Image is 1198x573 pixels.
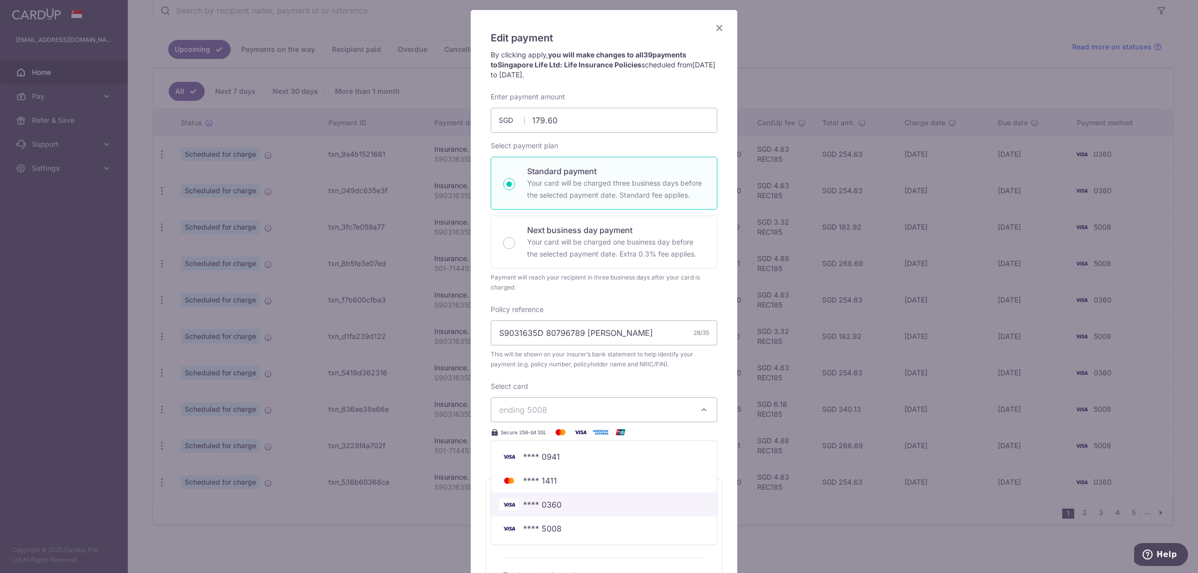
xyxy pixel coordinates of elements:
img: Visa [571,426,591,438]
strong: you will make changes to all payments to [491,50,686,69]
label: Select card [491,381,528,391]
div: 28/35 [693,328,709,338]
img: Mastercard [551,426,571,438]
iframe: Opens a widget where you can find more information [1134,543,1188,568]
label: Enter payment amount [491,92,565,102]
img: American Express [591,426,610,438]
img: Bank Card [499,475,519,487]
button: ending 5008 [491,397,717,422]
img: Bank Card [499,451,519,463]
img: Bank Card [499,499,519,511]
p: By clicking apply, scheduled from . [491,50,717,80]
img: UnionPay [610,426,630,438]
span: Secure 256-bit SSL [501,428,547,436]
span: ending 5008 [499,405,547,415]
p: Standard payment [527,165,705,177]
p: Your card will be charged three business days before the selected payment date. Standard fee appl... [527,177,705,201]
button: Close [713,22,725,34]
div: Payment will reach your recipient in three business days after your card is charged. [491,273,717,292]
span: Singapore Life Ltd: Life Insurance Policies [498,60,641,69]
label: Select payment plan [491,141,558,151]
span: 39 [643,50,652,59]
span: This will be shown on your insurer’s bank statement to help identify your payment (e.g. policy nu... [491,349,717,369]
span: SGD [499,115,525,125]
label: Policy reference [491,304,544,314]
img: Bank Card [499,523,519,535]
p: Your card will be charged one business day before the selected payment date. Extra 0.3% fee applies. [527,236,705,260]
p: Next business day payment [527,224,705,236]
h5: Edit payment [491,30,717,46]
input: 0.00 [491,108,717,133]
